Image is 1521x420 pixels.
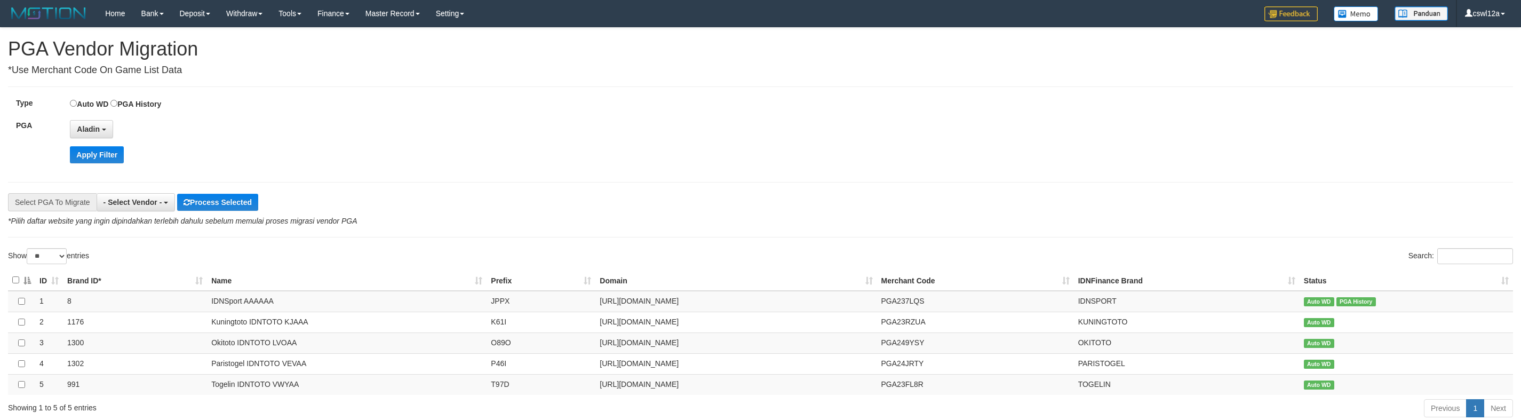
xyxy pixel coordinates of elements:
[595,312,877,332] td: [URL][DOMAIN_NAME]
[1264,6,1318,21] img: Feedback.jpg
[595,332,877,353] td: [URL][DOMAIN_NAME]
[35,353,63,374] td: 4
[70,100,77,107] input: Auto WD
[1074,353,1300,374] td: PARISTOGEL
[110,98,161,109] label: PGA History
[207,291,487,312] td: IDNSport AAAAAA
[8,217,357,225] i: *Pilih daftar website yang ingin dipindahkan terlebih dahulu sebelum memulai proses migrasi vendo...
[595,353,877,374] td: [URL][DOMAIN_NAME]
[487,353,595,374] td: P46I
[877,353,1074,374] td: PGA24JRTY
[97,193,176,211] button: - Select Vendor -
[207,270,487,291] th: Name: activate to sort column ascending
[1300,270,1513,291] th: Status: activate to sort column ascending
[8,38,1513,60] h1: PGA Vendor Migration
[77,125,100,133] span: Aladin
[8,193,97,211] div: Select PGA To Migrate
[877,291,1074,312] td: PGA237LQS
[35,374,63,395] td: 5
[1074,374,1300,395] td: TOGELIN
[8,65,1513,76] h4: *Use Merchant Code On Game List Data
[177,194,258,211] button: Process Selected
[207,312,487,332] td: Kuningtoto IDNTOTO KJAAA
[207,332,487,353] td: Okitoto IDNTOTO LVOAA
[35,270,63,291] th: ID: activate to sort column ascending
[1437,248,1513,264] input: Search:
[1074,312,1300,332] td: KUNINGTOTO
[1395,6,1448,21] img: panduan.png
[487,291,595,312] td: JPPX
[877,312,1074,332] td: PGA23RZUA
[110,100,117,107] input: PGA History
[595,291,877,312] td: [URL][DOMAIN_NAME]
[877,374,1074,395] td: PGA23FL8R
[8,120,70,131] label: PGA
[1304,381,1334,390] span: Auto WD
[8,98,70,108] label: Type
[877,332,1074,353] td: PGA249YSY
[63,291,207,312] td: 8
[1074,270,1300,291] th: IDNFinance Brand: activate to sort column ascending
[63,374,207,395] td: 991
[1336,297,1376,306] span: PGA History
[35,332,63,353] td: 3
[487,270,595,291] th: Prefix: activate to sort column ascending
[70,120,113,138] button: Aladin
[487,332,595,353] td: O89O
[1304,297,1334,306] span: Auto WD
[27,248,67,264] select: Showentries
[1334,6,1379,21] img: Button%20Memo.svg
[1304,360,1334,369] span: Auto WD
[35,312,63,332] td: 2
[877,270,1074,291] th: Merchant Code: activate to sort column ascending
[1484,399,1513,417] a: Next
[1408,248,1513,264] label: Search:
[63,353,207,374] td: 1302
[595,374,877,395] td: [URL][DOMAIN_NAME]
[595,270,877,291] th: Domain: activate to sort column ascending
[207,353,487,374] td: Paristogel IDNTOTO VEVAA
[70,98,108,109] label: Auto WD
[1466,399,1484,417] a: 1
[8,5,89,21] img: MOTION_logo.png
[63,332,207,353] td: 1300
[1074,332,1300,353] td: OKITOTO
[1074,291,1300,312] td: IDNSPORT
[487,374,595,395] td: T97D
[35,291,63,312] td: 1
[63,312,207,332] td: 1176
[207,374,487,395] td: Togelin IDNTOTO VWYAA
[70,146,124,163] button: Apply Filter
[487,312,595,332] td: K61I
[8,398,626,413] div: Showing 1 to 5 of 5 entries
[1304,339,1334,348] span: Auto WD
[1304,318,1334,327] span: Auto WD
[1424,399,1467,417] a: Previous
[103,198,162,207] span: - Select Vendor -
[63,270,207,291] th: Brand ID*: activate to sort column ascending
[8,248,89,264] label: Show entries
